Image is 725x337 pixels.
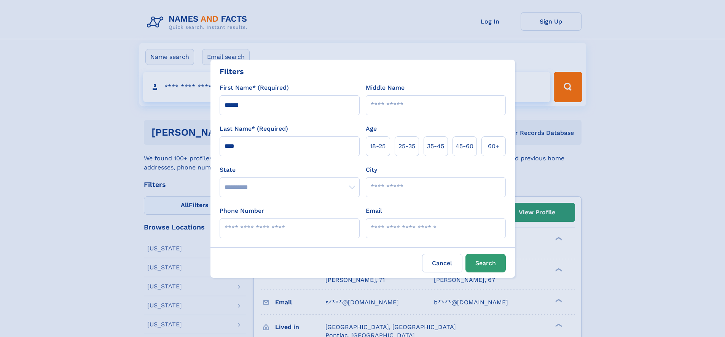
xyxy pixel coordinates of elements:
[398,142,415,151] span: 25‑35
[422,254,462,272] label: Cancel
[220,206,264,215] label: Phone Number
[220,165,360,174] label: State
[220,83,289,92] label: First Name* (Required)
[366,83,405,92] label: Middle Name
[220,66,244,77] div: Filters
[456,142,473,151] span: 45‑60
[427,142,444,151] span: 35‑45
[465,254,506,272] button: Search
[488,142,499,151] span: 60+
[370,142,386,151] span: 18‑25
[366,124,377,133] label: Age
[366,206,382,215] label: Email
[220,124,288,133] label: Last Name* (Required)
[366,165,377,174] label: City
